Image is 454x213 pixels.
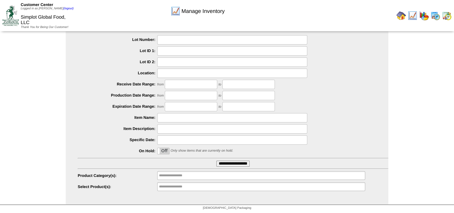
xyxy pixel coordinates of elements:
[157,83,164,86] span: from
[78,184,157,189] label: Select Product(s):
[157,105,164,109] span: from
[158,148,169,154] label: Off
[78,82,157,86] label: Receive Date Range:
[78,37,157,42] label: Lot Number:
[78,173,157,178] label: Product Category(s):
[218,105,221,109] span: to
[21,2,53,7] span: Customer Center
[63,7,74,10] a: (logout)
[218,83,221,86] span: to
[419,11,429,20] img: graph.gif
[78,137,157,142] label: Specific Date:
[157,94,164,97] span: from
[78,115,157,120] label: Item Name:
[21,7,74,10] span: Logged in as [PERSON_NAME]
[396,11,406,20] img: home.gif
[78,104,157,109] label: Expiration Date Range:
[78,60,157,64] label: Lot ID 2:
[218,94,221,97] span: to
[2,5,19,26] img: ZoRoCo_Logo(Green%26Foil)%20jpg.webp
[171,6,180,16] img: line_graph.gif
[442,11,452,20] img: calendarinout.gif
[78,149,157,153] label: On Hold:
[182,8,225,14] span: Manage Inventory
[203,206,251,210] span: [DEMOGRAPHIC_DATA] Packaging
[21,15,65,25] span: Simplot Global Food, LLC
[408,11,417,20] img: line_graph.gif
[21,26,68,29] span: Thank You for Being Our Customer!
[157,148,170,154] div: OnOff
[78,93,157,97] label: Production Date Range:
[431,11,440,20] img: calendarprod.gif
[78,126,157,131] label: Item Description:
[170,149,233,153] span: Only show items that are currently on hold.
[78,48,157,53] label: Lot ID 1:
[78,71,157,75] label: Location:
